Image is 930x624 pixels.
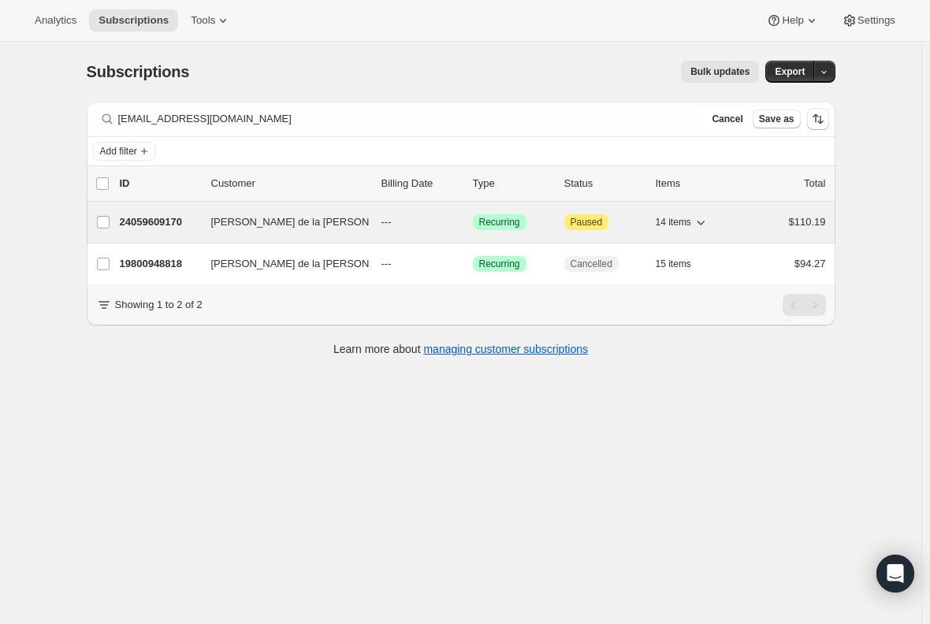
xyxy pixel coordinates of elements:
p: Customer [211,176,369,191]
div: Open Intercom Messenger [876,555,914,592]
span: Export [775,65,805,78]
span: [PERSON_NAME] de la [PERSON_NAME] [211,214,407,230]
span: 15 items [656,258,691,270]
button: Bulk updates [681,61,759,83]
button: 15 items [656,253,709,275]
span: Help [782,14,803,27]
p: Billing Date [381,176,460,191]
p: ID [120,176,199,191]
p: 24059609170 [120,214,199,230]
span: Bulk updates [690,65,750,78]
div: Items [656,176,735,191]
span: $110.19 [789,216,826,228]
button: [PERSON_NAME] de la [PERSON_NAME] [202,210,359,235]
span: $94.27 [794,258,826,269]
span: Save as [759,113,794,125]
a: managing customer subscriptions [423,343,588,355]
div: 19800948818[PERSON_NAME] de la [PERSON_NAME]---SuccessRecurringCancelled15 items$94.27 [120,253,826,275]
p: 19800948818 [120,256,199,272]
p: Status [564,176,643,191]
button: Add filter [93,142,156,161]
span: Subscriptions [99,14,169,27]
span: Tools [191,14,215,27]
span: Cancel [712,113,742,125]
button: Sort the results [807,108,829,130]
span: 14 items [656,216,691,228]
nav: Pagination [783,294,826,316]
button: Settings [832,9,905,32]
button: Subscriptions [89,9,178,32]
span: --- [381,216,392,228]
span: Settings [857,14,895,27]
button: [PERSON_NAME] de la [PERSON_NAME] [202,251,359,277]
p: Total [804,176,825,191]
span: Cancelled [571,258,612,270]
span: Recurring [479,216,520,228]
span: Analytics [35,14,76,27]
button: 14 items [656,211,709,233]
div: 24059609170[PERSON_NAME] de la [PERSON_NAME]---SuccessRecurringAttentionPaused14 items$110.19 [120,211,826,233]
div: IDCustomerBilling DateTypeStatusItemsTotal [120,176,826,191]
div: Type [473,176,552,191]
input: Filter subscribers [118,108,697,130]
span: Paused [571,216,603,228]
p: Learn more about [333,341,588,357]
span: Recurring [479,258,520,270]
button: Help [757,9,828,32]
span: Subscriptions [87,63,190,80]
button: Save as [753,110,801,128]
button: Tools [181,9,240,32]
span: Add filter [100,145,137,158]
button: Cancel [705,110,749,128]
p: Showing 1 to 2 of 2 [115,297,203,313]
button: Analytics [25,9,86,32]
button: Export [765,61,814,83]
span: --- [381,258,392,269]
span: [PERSON_NAME] de la [PERSON_NAME] [211,256,407,272]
